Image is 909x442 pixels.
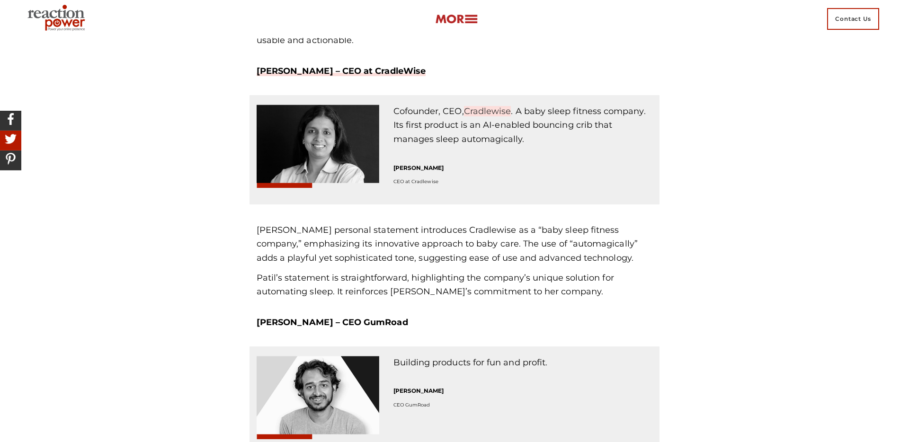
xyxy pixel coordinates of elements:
strong: [PERSON_NAME] [393,164,444,171]
p: Cofounder, CEO, . A baby sleep fitness company. Its first product is an AI-enabled bouncing crib ... [393,105,653,147]
img: Share On Twitter [2,131,19,147]
p: CEO GumRoad [393,401,653,409]
p: CEO at Cradlewise [393,178,653,186]
strong: [PERSON_NAME] – CEO GumRoad [257,317,408,327]
p: [PERSON_NAME] personal statement introduces Cradlewise as a “baby sleep fitness company,” emphasi... [257,223,653,265]
strong: [PERSON_NAME] [393,387,444,394]
img: Share On Pinterest [2,150,19,167]
p: Building products for fun and profit. [393,356,653,370]
img: Radhika [257,105,379,188]
img: Share On Facebook [2,111,19,127]
a: [PERSON_NAME] – CEO at CradleWise [257,66,426,76]
p: Patil’s statement is straightforward, highlighting the company’s unique solution for automating s... [257,271,653,299]
a: Cradlewise [464,106,511,116]
span: Contact Us [827,8,879,30]
img: more-btn.png [435,14,478,25]
img: Sahil [257,356,379,439]
img: Executive Branding | Personal Branding Agency [24,2,92,36]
